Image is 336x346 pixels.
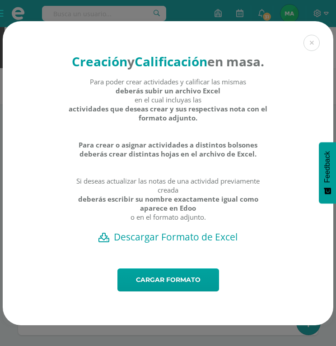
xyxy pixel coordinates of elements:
button: Feedback - Mostrar encuesta [319,142,336,203]
strong: y [127,53,135,70]
a: Descargar Formato de Excel [19,231,317,243]
strong: deberás escribir su nombre exactamente igual como aparece en Edoo [68,194,268,212]
strong: Para crear o asignar actividades a distintos bolsones deberás crear distintas hojas en el archivo... [68,140,268,158]
button: Close (Esc) [303,35,320,51]
h4: en masa. [68,53,268,70]
strong: Calificación [135,53,207,70]
strong: Creación [72,53,127,70]
strong: deberás subir un archivo Excel [116,86,220,95]
div: Para poder crear actividades y calificar las mismas en el cual incluyas las Si deseas actualizar ... [68,77,268,231]
span: Feedback [323,151,331,183]
strong: actividades que deseas crear y sus respectivas nota con el formato adjunto. [68,104,268,122]
a: Cargar formato [117,268,219,291]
